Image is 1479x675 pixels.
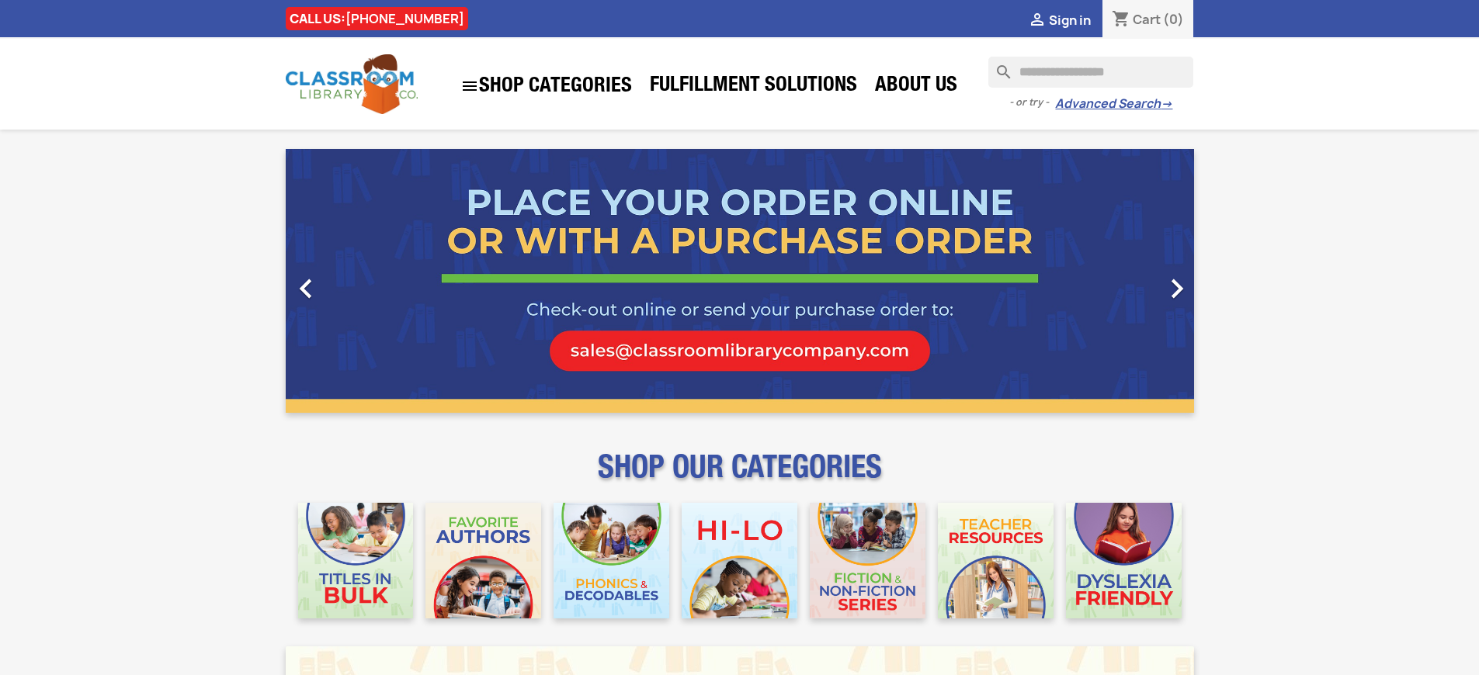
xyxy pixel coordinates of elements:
p: SHOP OUR CATEGORIES [286,462,1194,490]
input: Search [988,57,1193,88]
span: - or try - [1009,95,1055,110]
i:  [1158,269,1196,308]
a: About Us [867,71,965,102]
div: CALL US: [286,7,468,30]
i: search [988,57,1007,75]
span: (0) [1163,11,1184,28]
i:  [1028,12,1047,30]
img: CLC_HiLo_Mobile.jpg [682,503,797,618]
img: Classroom Library Company [286,54,418,114]
i: shopping_cart [1112,11,1130,29]
img: CLC_Teacher_Resources_Mobile.jpg [938,503,1054,618]
img: CLC_Bulk_Mobile.jpg [298,503,414,618]
span: Sign in [1049,12,1091,29]
span: → [1161,96,1172,112]
img: CLC_Favorite_Authors_Mobile.jpg [425,503,541,618]
a: Next [1057,149,1194,413]
i:  [460,77,479,95]
a: Fulfillment Solutions [642,71,865,102]
img: CLC_Phonics_And_Decodables_Mobile.jpg [554,503,669,618]
ul: Carousel container [286,149,1194,413]
a:  Sign in [1028,12,1091,29]
a: Previous [286,149,422,413]
img: CLC_Dyslexia_Mobile.jpg [1066,503,1182,618]
a: Advanced Search→ [1055,96,1172,112]
a: SHOP CATEGORIES [453,69,640,103]
span: Cart [1133,11,1161,28]
i:  [286,269,325,308]
a: [PHONE_NUMBER] [345,10,464,27]
img: CLC_Fiction_Nonfiction_Mobile.jpg [810,503,925,618]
